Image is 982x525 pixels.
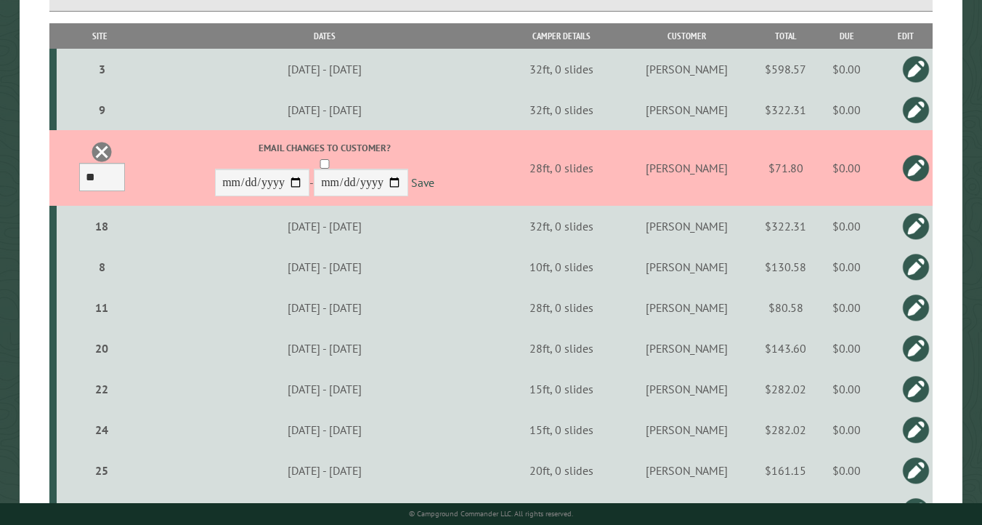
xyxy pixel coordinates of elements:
td: $282.02 [757,369,815,409]
div: 11 [62,300,142,315]
td: $0.00 [815,247,879,287]
td: 10ft, 0 slides [506,247,616,287]
th: Dates [144,23,506,49]
td: $322.31 [757,206,815,247]
th: Total [757,23,815,49]
td: $0.00 [815,369,879,409]
div: - [146,141,503,200]
td: $0.00 [815,130,879,206]
th: Customer [617,23,757,49]
td: $0.00 [815,328,879,369]
td: 28ft, 0 slides [506,328,616,369]
div: [DATE] - [DATE] [146,103,503,117]
div: [DATE] - [DATE] [146,341,503,356]
td: $80.58 [757,287,815,328]
div: 22 [62,382,142,396]
td: 28ft, 0 slides [506,287,616,328]
td: 32ft, 0 slides [506,49,616,89]
td: 15ft, 0 slides [506,369,616,409]
td: [PERSON_NAME] [617,206,757,247]
div: [DATE] - [DATE] [146,422,503,437]
td: $0.00 [815,450,879,491]
td: 32ft, 0 slides [506,206,616,247]
a: Save [411,176,434,191]
td: $598.57 [757,49,815,89]
div: 8 [62,260,142,274]
th: Due [815,23,879,49]
td: $130.58 [757,247,815,287]
div: [DATE] - [DATE] [146,382,503,396]
th: Camper Details [506,23,616,49]
td: 20ft, 0 slides [506,450,616,491]
div: 24 [62,422,142,437]
div: [DATE] - [DATE] [146,463,503,478]
div: 20 [62,341,142,356]
td: $161.15 [757,450,815,491]
td: $0.00 [815,287,879,328]
label: Email changes to customer? [146,141,503,155]
div: [DATE] - [DATE] [146,300,503,315]
td: 15ft, 0 slides [506,409,616,450]
th: Site [57,23,144,49]
div: [DATE] - [DATE] [146,260,503,274]
th: Edit [878,23,933,49]
td: $143.60 [757,328,815,369]
td: 32ft, 0 slides [506,89,616,130]
td: $0.00 [815,89,879,130]
td: [PERSON_NAME] [617,130,757,206]
td: $0.00 [815,206,879,247]
div: [DATE] - [DATE] [146,62,503,76]
td: $71.80 [757,130,815,206]
td: $0.00 [815,409,879,450]
td: [PERSON_NAME] [617,89,757,130]
td: [PERSON_NAME] [617,247,757,287]
td: [PERSON_NAME] [617,287,757,328]
div: 18 [62,219,142,233]
td: [PERSON_NAME] [617,409,757,450]
div: 3 [62,62,142,76]
small: © Campground Commander LLC. All rights reserved. [409,509,573,518]
td: [PERSON_NAME] [617,328,757,369]
td: $322.31 [757,89,815,130]
div: 25 [62,463,142,478]
td: [PERSON_NAME] [617,450,757,491]
td: $282.02 [757,409,815,450]
td: [PERSON_NAME] [617,369,757,409]
div: 9 [62,103,142,117]
td: 28ft, 0 slides [506,130,616,206]
td: [PERSON_NAME] [617,49,757,89]
a: Delete this reservation [91,141,113,163]
div: [DATE] - [DATE] [146,219,503,233]
td: $0.00 [815,49,879,89]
